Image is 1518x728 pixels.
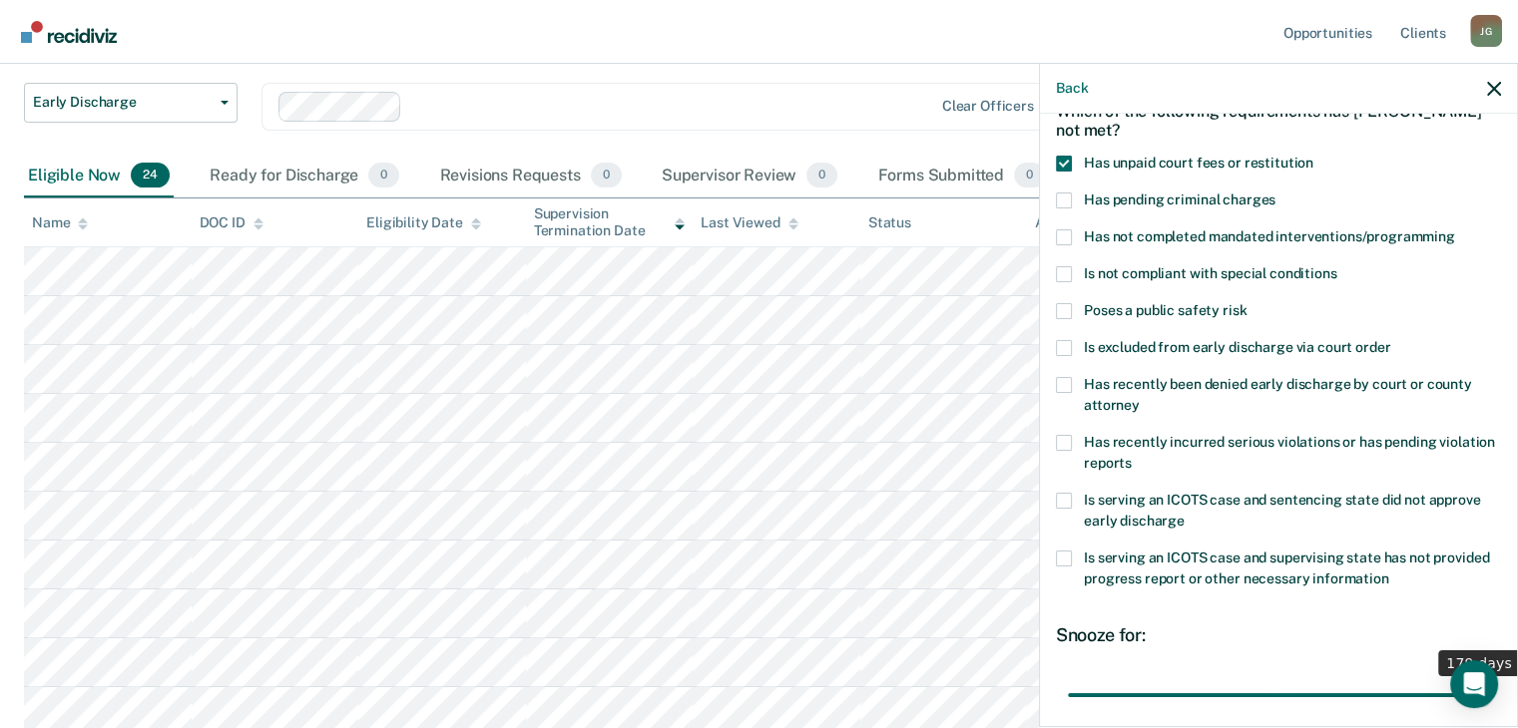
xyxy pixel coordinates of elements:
div: Status [868,214,911,231]
span: Has pending criminal charges [1084,191,1275,207]
span: Is not compliant with special conditions [1084,265,1336,281]
div: Ready for Discharge [206,155,403,198]
button: Profile dropdown button [1470,15,1502,47]
span: Early Discharge [33,94,213,111]
div: Revisions Requests [435,155,625,198]
div: Open Intercom Messenger [1450,660,1498,708]
button: Back [1056,80,1088,97]
span: Has not completed mandated interventions/programming [1084,228,1455,244]
div: Assigned to [1035,214,1129,231]
img: Recidiviz [21,21,117,43]
span: 0 [1014,163,1045,188]
div: DOC ID [200,214,263,231]
div: Supervision Termination Date [534,205,686,239]
span: Is excluded from early discharge via court order [1084,339,1390,355]
div: Clear officers [942,98,1034,115]
div: J G [1470,15,1502,47]
span: Has recently been denied early discharge by court or county attorney [1084,376,1472,413]
span: 24 [131,163,170,188]
div: Snooze for: [1056,624,1501,646]
div: Supervisor Review [658,155,842,198]
div: Last Viewed [701,214,797,231]
span: Poses a public safety risk [1084,302,1247,318]
div: Eligibility Date [366,214,481,231]
span: Has unpaid court fees or restitution [1084,155,1313,171]
div: Forms Submitted [873,155,1049,198]
span: Is serving an ICOTS case and sentencing state did not approve early discharge [1084,492,1480,529]
div: Name [32,214,88,231]
div: Which of the following requirements has [PERSON_NAME] not met? [1056,86,1501,156]
span: 0 [368,163,399,188]
span: 0 [591,163,622,188]
span: Has recently incurred serious violations or has pending violation reports [1084,434,1495,471]
span: Is serving an ICOTS case and supervising state has not provided progress report or other necessar... [1084,549,1489,586]
span: 0 [806,163,837,188]
div: Eligible Now [24,155,174,198]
